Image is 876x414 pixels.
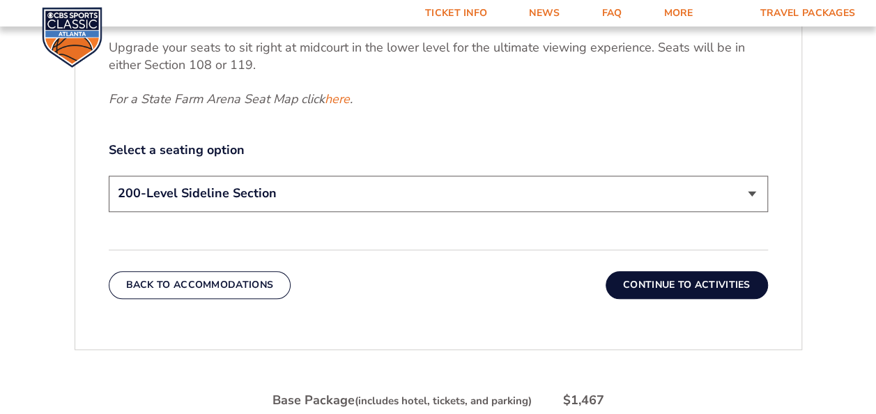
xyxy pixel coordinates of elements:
h3: 100-Level Midcourt Seat Upgrade [109,12,768,30]
small: (includes hotel, tickets, and parking) [355,394,532,408]
div: $1,467 [563,392,604,409]
em: For a State Farm Arena Seat Map click . [109,91,353,107]
button: Back To Accommodations [109,271,291,299]
button: Continue To Activities [606,271,768,299]
label: Select a seating option [109,141,768,159]
img: CBS Sports Classic [42,7,102,68]
p: Upgrade your seats to sit right at midcourt in the lower level for the ultimate viewing experienc... [109,39,768,74]
div: Base Package [272,392,532,409]
a: here [325,91,350,108]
